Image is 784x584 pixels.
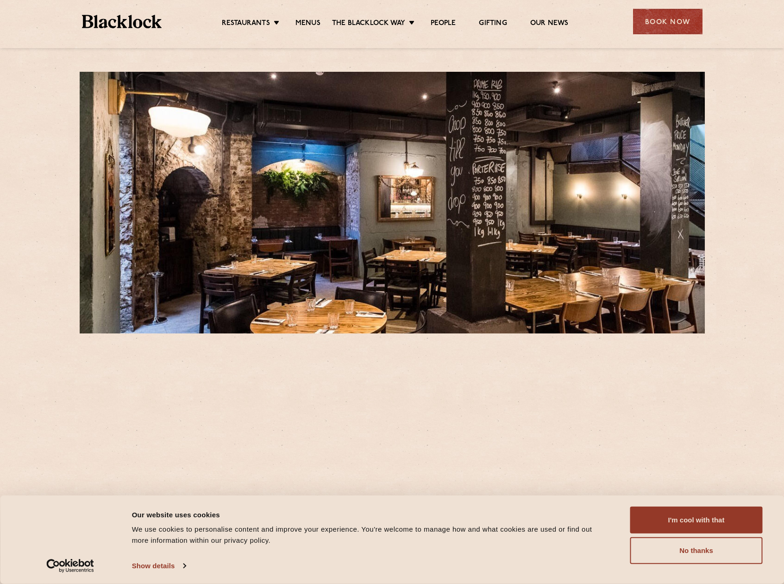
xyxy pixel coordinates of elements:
div: Book Now [633,9,702,34]
a: Our News [530,19,569,29]
div: We use cookies to personalise content and improve your experience. You're welcome to manage how a... [132,524,609,546]
a: Show details [132,559,186,573]
img: BL_Textured_Logo-footer-cropped.svg [82,15,162,28]
button: I'm cool with that [630,507,763,534]
a: Usercentrics Cookiebot - opens in a new window [30,559,111,573]
button: No thanks [630,537,763,564]
a: The Blacklock Way [332,19,405,29]
div: Our website uses cookies [132,509,609,520]
a: People [431,19,456,29]
a: Menus [295,19,320,29]
a: Restaurants [222,19,270,29]
a: Gifting [479,19,507,29]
